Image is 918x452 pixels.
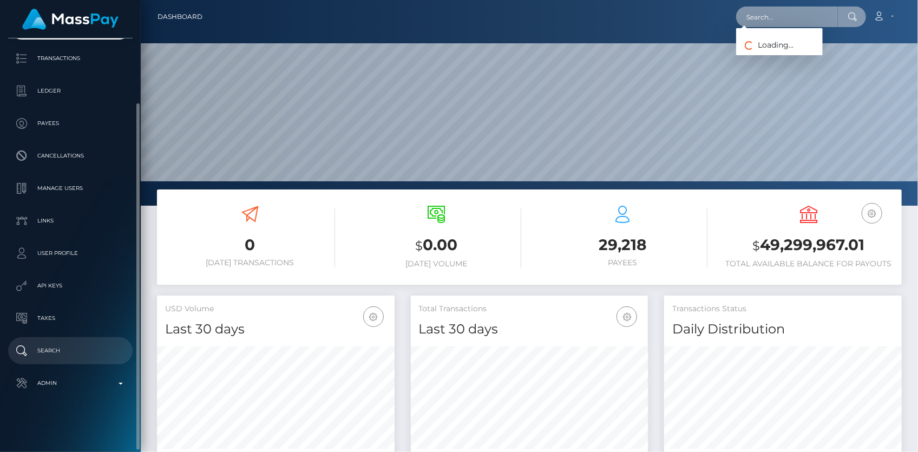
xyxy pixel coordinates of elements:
p: User Profile [12,245,128,261]
a: Dashboard [158,5,202,28]
h3: 29,218 [537,234,707,256]
p: Transactions [12,50,128,67]
h3: 0.00 [351,234,521,257]
img: MassPay Logo [22,9,119,30]
p: API Keys [12,278,128,294]
h4: Last 30 days [165,320,386,339]
p: Ledger [12,83,128,99]
a: Ledger [8,77,133,104]
small: $ [415,238,423,253]
h5: Total Transactions [419,304,640,315]
h3: 49,299,967.01 [724,234,894,257]
h4: Daily Distribution [672,320,894,339]
input: Search... [736,6,838,27]
span: Loading... [736,40,794,50]
h4: Last 30 days [419,320,640,339]
h6: [DATE] Transactions [165,258,335,267]
h5: USD Volume [165,304,386,315]
h5: Transactions Status [672,304,894,315]
h3: 0 [165,234,335,256]
a: API Keys [8,272,133,299]
small: $ [753,238,760,253]
p: Search [12,343,128,359]
a: Cancellations [8,142,133,169]
h6: Payees [537,258,707,267]
p: Payees [12,115,128,132]
p: Admin [12,375,128,391]
a: Search [8,337,133,364]
a: User Profile [8,240,133,267]
a: Transactions [8,45,133,72]
h6: Total Available Balance for Payouts [724,259,894,268]
p: Links [12,213,128,229]
a: Taxes [8,305,133,332]
p: Manage Users [12,180,128,196]
a: Links [8,207,133,234]
h6: [DATE] Volume [351,259,521,268]
a: Admin [8,370,133,397]
a: Payees [8,110,133,137]
p: Taxes [12,310,128,326]
a: Manage Users [8,175,133,202]
p: Cancellations [12,148,128,164]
